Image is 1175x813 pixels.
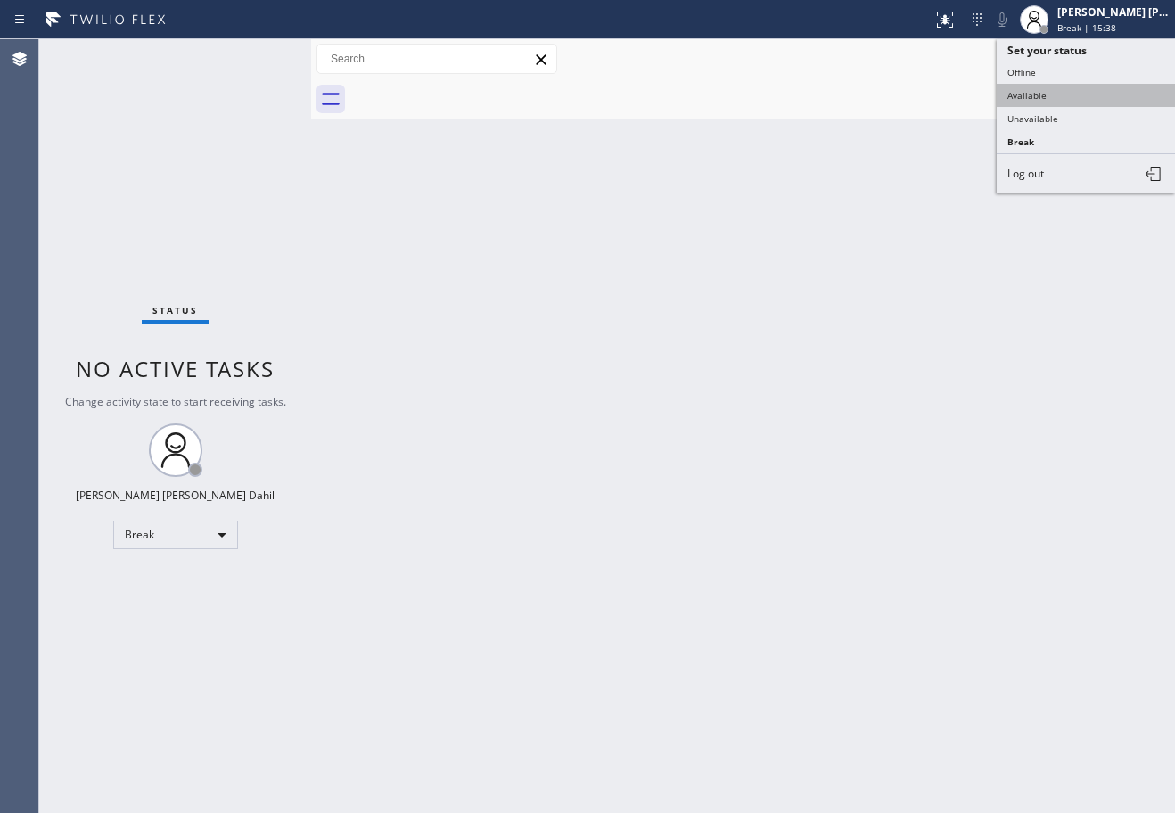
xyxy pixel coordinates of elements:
[152,304,198,316] span: Status
[76,354,275,383] span: No active tasks
[113,521,238,549] div: Break
[1057,4,1170,20] div: [PERSON_NAME] [PERSON_NAME] Dahil
[1057,21,1116,34] span: Break | 15:38
[65,394,286,409] span: Change activity state to start receiving tasks.
[990,7,1015,32] button: Mute
[317,45,556,73] input: Search
[76,488,275,503] div: [PERSON_NAME] [PERSON_NAME] Dahil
